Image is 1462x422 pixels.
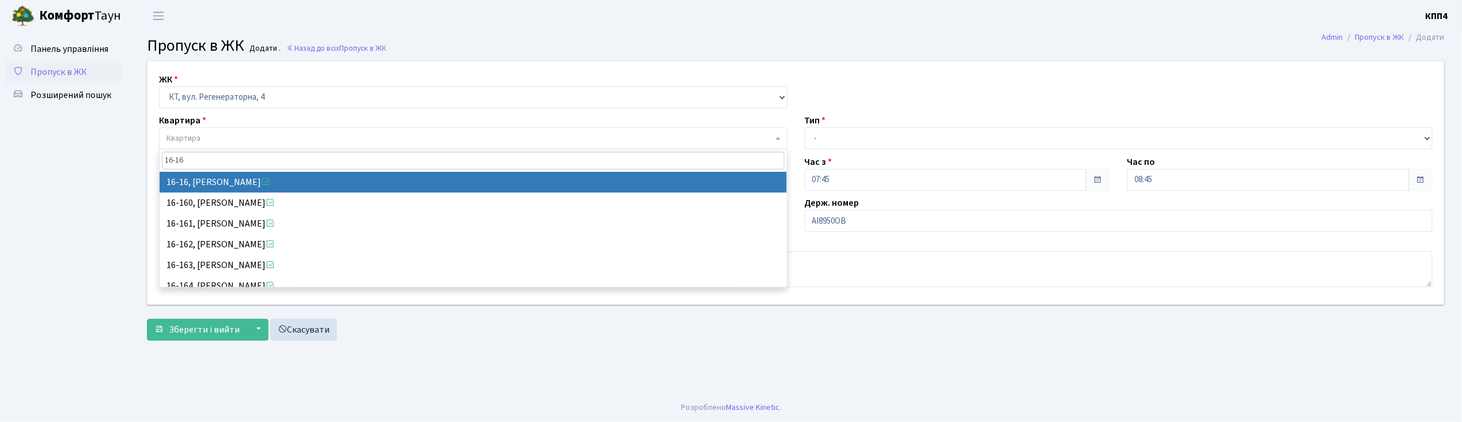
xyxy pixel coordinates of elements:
li: 16-164, [PERSON_NAME] [160,276,787,296]
span: Квартира [166,133,200,144]
button: Переключити навігацію [144,6,173,25]
span: Пропуск в ЖК [147,34,244,57]
li: Додати [1404,31,1445,44]
label: Квартира [159,114,206,127]
a: Панель управління [6,37,121,61]
li: 16-160, [PERSON_NAME] [160,193,787,213]
a: Пропуск в ЖК [6,61,121,84]
nav: breadcrumb [1305,25,1462,50]
span: Пропуск в ЖК [31,66,87,78]
li: 16-16, [PERSON_NAME] [160,172,787,193]
a: Розширений пошук [6,84,121,107]
div: Розроблено . [681,401,781,414]
a: Назад до всіхПропуск в ЖК [286,43,387,54]
span: Панель управління [31,43,108,55]
a: Пропуск в ЖК [1355,31,1404,43]
span: Зберегти і вийти [169,323,240,336]
label: Час по [1127,155,1156,169]
span: Пропуск в ЖК [339,43,387,54]
b: КПП4 [1426,10,1448,22]
button: Зберегти і вийти [147,319,247,341]
li: 16-161, [PERSON_NAME] [160,213,787,234]
b: Комфорт [39,6,94,25]
li: 16-163, [PERSON_NAME] [160,255,787,276]
label: Тип [805,114,826,127]
label: Держ. номер [805,196,859,210]
span: Розширений пошук [31,89,111,101]
label: Час з [805,155,832,169]
a: Скасувати [270,319,337,341]
a: Massive Kinetic [726,401,779,413]
li: 16-162, [PERSON_NAME] [160,234,787,255]
label: ЖК [159,73,178,86]
small: Додати . [248,44,281,54]
input: АА1234АА [805,210,1433,232]
a: КПП4 [1426,9,1448,23]
span: Таун [39,6,121,26]
img: logo.png [12,5,35,28]
a: Admin [1322,31,1343,43]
